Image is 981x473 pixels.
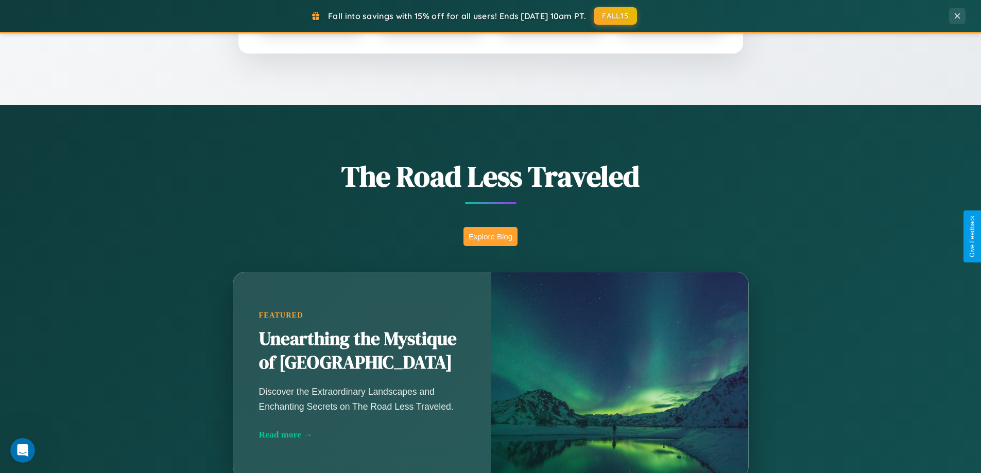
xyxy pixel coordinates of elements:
iframe: Intercom live chat [10,438,35,463]
p: Discover the Extraordinary Landscapes and Enchanting Secrets on The Road Less Traveled. [259,384,465,413]
button: Explore Blog [463,227,518,246]
div: Give Feedback [969,216,976,257]
button: FALL15 [594,7,637,25]
span: Fall into savings with 15% off for all users! Ends [DATE] 10am PT. [328,11,586,21]
div: Read more → [259,429,465,440]
div: Featured [259,311,465,320]
h1: The Road Less Traveled [182,156,800,196]
h2: Unearthing the Mystique of [GEOGRAPHIC_DATA] [259,327,465,375]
